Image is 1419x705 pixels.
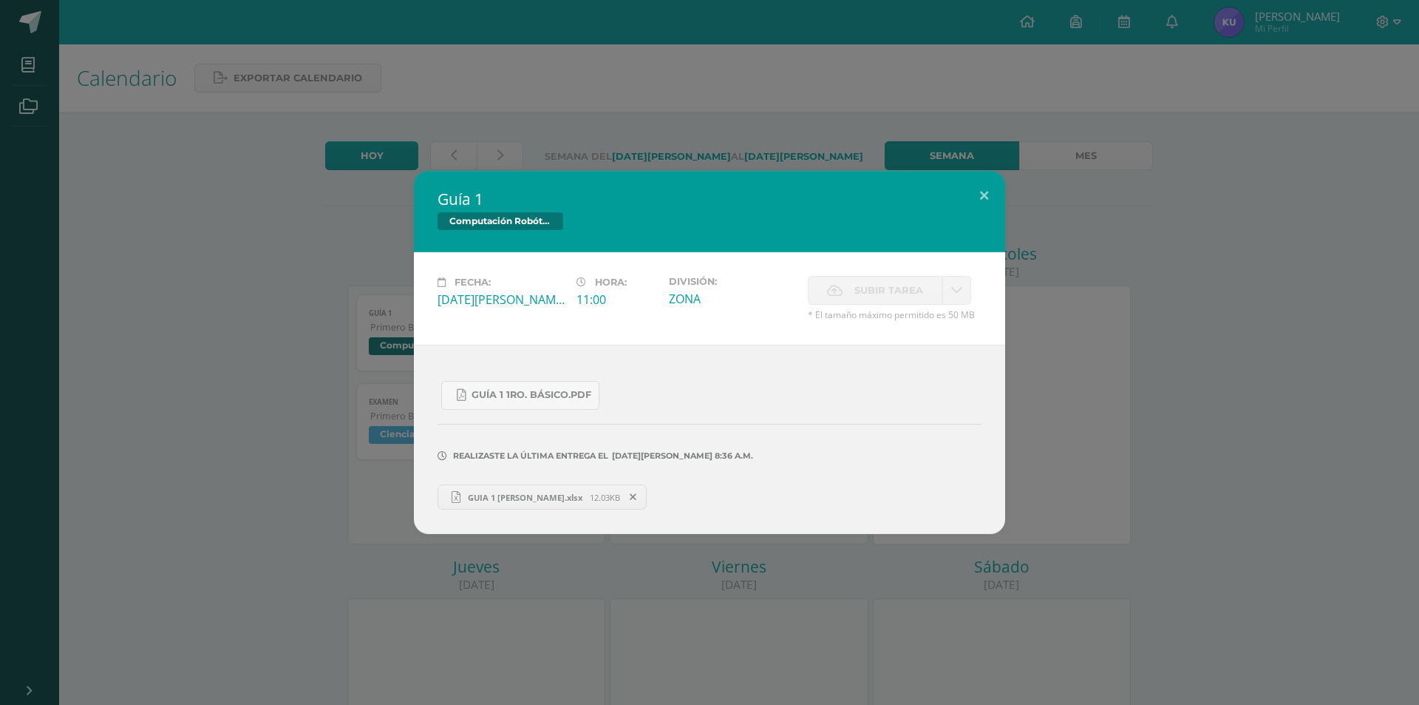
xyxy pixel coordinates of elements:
[621,489,646,505] span: Remover entrega
[669,291,796,307] div: ZONA
[808,308,981,321] span: * El tamaño máximo permitido es 50 MB
[441,381,599,410] a: Guía 1 1ro. Básico.pdf
[472,389,591,401] span: Guía 1 1ro. Básico.pdf
[438,189,981,209] h2: Guía 1
[669,276,796,287] label: División:
[963,171,1005,221] button: Close (Esc)
[942,276,971,305] a: La fecha de entrega ha expirado
[455,277,491,288] span: Fecha:
[438,212,563,230] span: Computación Robótica
[608,456,753,456] span: [DATE][PERSON_NAME] 8:36 a.m.
[595,277,627,288] span: Hora:
[576,291,657,308] div: 11:00
[438,291,565,308] div: [DATE][PERSON_NAME]
[854,277,923,304] span: Subir tarea
[460,492,590,503] span: GUIA 1 [PERSON_NAME].xlsx
[590,492,620,503] span: 12.03KB
[453,451,608,461] span: Realizaste la última entrega el
[808,276,942,305] label: La fecha de entrega ha expirado
[438,485,647,510] a: GUIA 1 [PERSON_NAME].xlsx 12.03KB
